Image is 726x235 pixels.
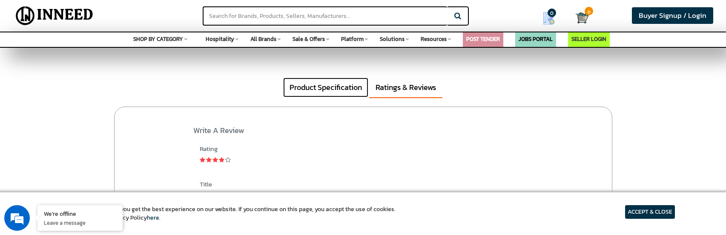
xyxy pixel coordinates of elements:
[283,78,368,97] a: Product Specification
[632,7,713,24] a: Buyer Signup / Login
[421,35,447,43] span: Resources
[140,4,160,25] div: Minimize live chat window
[133,35,183,43] span: SHOP BY CATEGORY
[44,219,116,226] p: Leave a message
[639,10,706,21] span: Buyer Signup / Login
[200,156,206,165] a: 1
[542,12,555,25] img: Show My Quotes
[293,35,325,43] span: Sale & Offers
[528,9,576,28] a: my Quotes 0
[548,9,556,17] span: 0
[576,9,583,27] a: Cart 0
[203,6,447,26] input: Search for Brands, Products, Sellers, Manufacturers...
[44,48,143,59] div: Leave a message
[11,5,98,26] img: Inneed.Market
[67,140,108,146] em: Driven by SalesIQ
[466,35,500,43] a: POST TENDER
[250,35,276,43] span: All Brands
[4,150,162,180] textarea: Type your message and click 'Submit'
[519,35,553,43] a: JOBS PORTAL
[125,180,155,191] em: Submit
[200,180,389,189] label: Title
[625,205,675,219] article: ACCEPT & CLOSE
[571,35,606,43] a: SELLER LOGIN
[147,213,159,222] a: here
[44,209,116,218] div: We're offline
[59,141,65,146] img: salesiqlogo_leal7QplfZFryJ6FIlVepeu7OftD7mt8q6exU6-34PB8prfIgodN67KcxXM9Y7JQ_.png
[18,66,149,152] span: We are offline. Please leave us a message.
[206,156,212,165] a: 2
[212,156,218,165] a: 3
[576,12,588,24] img: Cart
[380,35,405,43] span: Solutions
[369,78,442,98] a: Ratings & Reviews
[219,156,225,165] a: 4
[193,126,605,135] h2: Write a review
[200,144,389,153] div: Rating
[14,51,36,56] img: logo_Zg8I0qSkbAqR2WFHt3p6CTuqpyXMFPubPcD2OT02zFN43Cy9FUNNG3NEPhM_Q1qe_.png
[206,35,234,43] span: Hospitality
[585,7,593,15] span: 0
[51,205,396,222] article: We use cookies to ensure you get the best experience on our website. If you continue on this page...
[341,35,364,43] span: Platform
[225,156,231,165] a: 5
